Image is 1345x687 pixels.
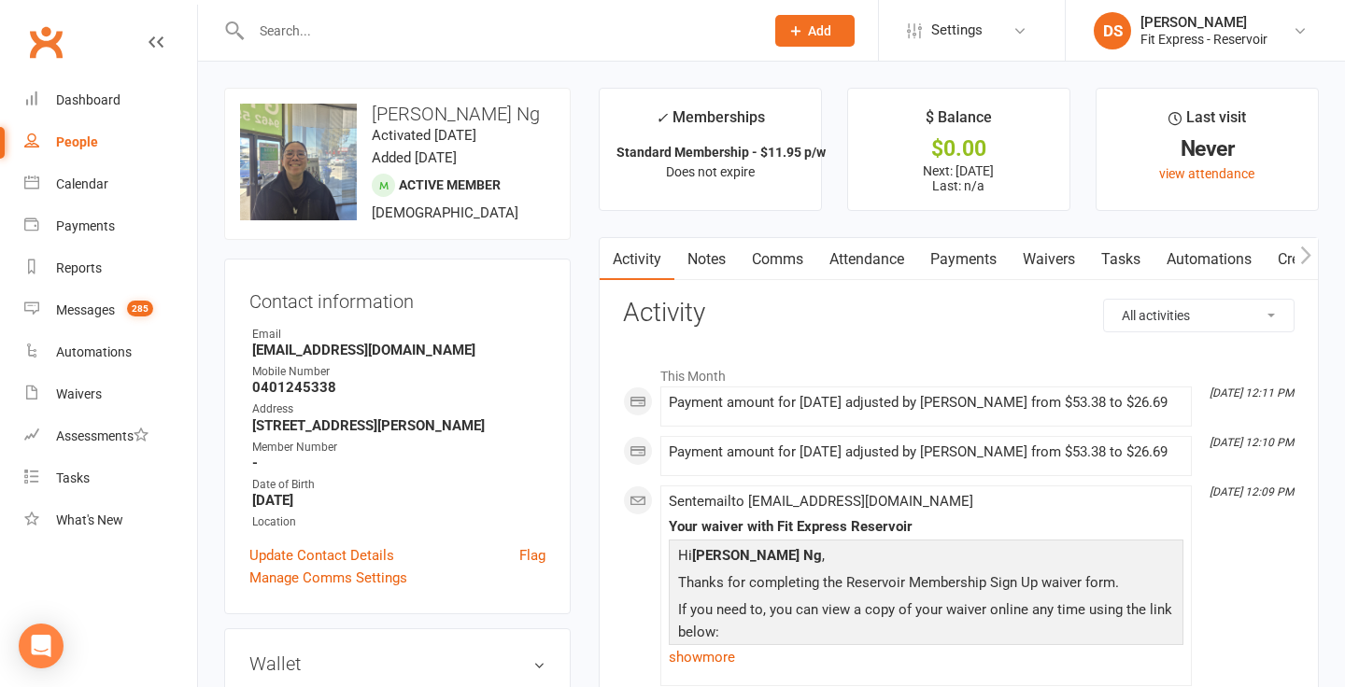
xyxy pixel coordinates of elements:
[249,544,394,567] a: Update Contact Details
[24,289,197,331] a: Messages 285
[865,163,1053,193] p: Next: [DATE] Last: n/a
[252,455,545,471] strong: -
[519,544,545,567] a: Flag
[56,176,108,191] div: Calendar
[56,428,149,443] div: Assessments
[1210,485,1294,498] i: [DATE] 12:09 PM
[775,15,855,47] button: Add
[246,18,751,44] input: Search...
[24,121,197,163] a: People
[240,104,357,220] img: image1754878221.png
[372,149,457,166] time: Added [DATE]
[127,301,153,316] span: 285
[666,164,755,179] span: Does not expire
[1159,166,1254,181] a: view attendance
[252,417,545,434] strong: [STREET_ADDRESS][PERSON_NAME]
[1210,436,1294,449] i: [DATE] 12:10 PM
[249,653,545,674] h3: Wallet
[19,624,64,668] div: Open Intercom Messenger
[656,109,668,127] i: ✓
[669,493,973,510] span: Sent email to [EMAIL_ADDRESS][DOMAIN_NAME]
[1210,386,1294,400] i: [DATE] 12:11 PM
[931,9,983,51] span: Settings
[673,571,1179,598] p: Thanks for completing the Reservoir Membership Sign Up waiver form.
[372,127,476,144] time: Activated [DATE]
[1113,139,1301,159] div: Never
[816,238,917,281] a: Attendance
[56,134,98,149] div: People
[24,163,197,205] a: Calendar
[24,499,197,541] a: What's New
[252,363,545,381] div: Mobile Number
[252,513,545,531] div: Location
[865,139,1053,159] div: $0.00
[623,357,1295,386] li: This Month
[1094,12,1131,49] div: DS
[56,218,115,233] div: Payments
[692,547,822,564] strong: [PERSON_NAME] Ng
[56,386,102,401] div: Waivers
[673,544,1179,571] p: Hi ,
[600,238,674,281] a: Activity
[669,519,1183,535] div: Your waiver with Fit Express Reservoir
[24,247,197,289] a: Reports
[616,145,826,160] strong: Standard Membership - $11.95 p/w
[56,260,102,275] div: Reports
[656,105,765,140] div: Memberships
[56,344,132,359] div: Automations
[926,105,992,139] div: $ Balance
[252,326,545,343] div: Email
[24,415,197,457] a: Assessments
[24,205,197,247] a: Payments
[252,379,545,396] strong: 0401245338
[56,92,120,107] div: Dashboard
[1154,238,1265,281] a: Automations
[252,492,545,509] strong: [DATE]
[56,512,123,527] div: What's New
[252,400,545,418] div: Address
[808,23,831,38] span: Add
[252,439,545,456] div: Member Number
[1140,14,1267,31] div: [PERSON_NAME]
[24,457,197,499] a: Tasks
[249,284,545,312] h3: Contact information
[674,238,739,281] a: Notes
[249,567,407,589] a: Manage Comms Settings
[240,104,555,124] h3: [PERSON_NAME] Ng
[252,476,545,494] div: Date of Birth
[623,299,1295,328] h3: Activity
[917,238,1010,281] a: Payments
[24,331,197,373] a: Automations
[399,177,501,192] span: Active member
[1168,105,1246,139] div: Last visit
[22,19,69,65] a: Clubworx
[24,79,197,121] a: Dashboard
[669,644,1183,670] a: show more
[252,342,545,358] strong: [EMAIL_ADDRESS][DOMAIN_NAME]
[669,395,1183,411] div: Payment amount for [DATE] adjusted by [PERSON_NAME] from $53.38 to $26.69
[24,373,197,415] a: Waivers
[1140,31,1267,48] div: Fit Express - Reservoir
[673,598,1179,648] p: If you need to, you can view a copy of your waiver online any time using the link below:
[669,444,1183,460] div: Payment amount for [DATE] adjusted by [PERSON_NAME] from $53.38 to $26.69
[56,470,90,485] div: Tasks
[372,204,518,221] span: [DEMOGRAPHIC_DATA]
[1088,238,1154,281] a: Tasks
[56,302,115,317] div: Messages
[1010,238,1088,281] a: Waivers
[739,238,816,281] a: Comms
